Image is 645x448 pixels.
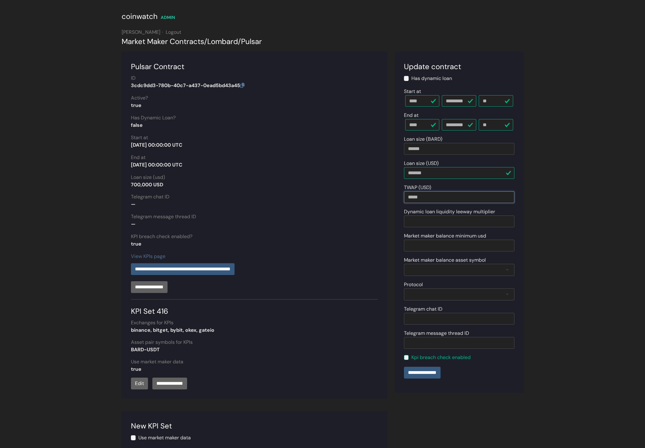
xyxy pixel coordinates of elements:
label: Start at [131,134,148,141]
strong: binance, bitget, bybit, okex, gateio [131,327,214,333]
a: Logout [166,29,181,35]
label: Start at [404,88,421,95]
label: Loan size (USD) [404,160,439,167]
label: Market maker balance asset symbol [404,256,486,264]
label: Telegram chat ID [404,305,442,313]
label: Protocol [404,281,423,288]
label: ID [131,74,136,82]
strong: [DATE] 00:00:00 UTC [131,162,182,168]
div: Update contract [404,61,514,72]
strong: false [131,122,143,128]
span: / [238,37,241,46]
label: End at [131,154,146,161]
label: Loan size (BARD) [404,135,442,143]
div: coinwatch [122,11,158,22]
a: View KPIs page [131,253,165,259]
div: KPI Set 416 [131,299,378,317]
label: Kpi breach check enabled [411,354,471,361]
label: Has dynamic loan [411,75,452,82]
a: Edit [131,378,148,389]
label: Exchanges for KPIs [131,319,173,326]
span: / [204,37,207,46]
div: ADMIN [161,14,175,21]
strong: [DATE] 00:00:00 UTC [131,142,182,148]
strong: — [131,221,136,227]
label: Use market maker data [138,434,191,441]
label: KPI breach check enabled? [131,233,192,240]
div: Market Maker Contracts Lombard Pulsar [122,36,524,47]
div: Pulsar Contract [131,61,378,72]
label: TWAP (USD) [404,184,431,191]
label: Loan size (usd) [131,174,165,181]
label: Telegram message thread ID [404,330,469,337]
label: Telegram message thread ID [131,213,196,220]
strong: BARD-USDT [131,346,160,353]
strong: — [131,201,136,207]
strong: 3cdc9dd3-780b-40c7-a437-0ead5bd43a45 [131,82,244,89]
a: coinwatch ADMIN [122,14,175,20]
div: New KPI Set [131,420,378,432]
strong: true [131,241,141,247]
label: Asset pair symbols for KPIs [131,339,193,346]
label: Has Dynamic Loan? [131,114,176,122]
div: [PERSON_NAME] [122,29,524,36]
label: Use market maker data [131,358,183,366]
label: End at [404,112,419,119]
label: Market maker balance minimum usd [404,232,486,240]
label: Active? [131,94,148,102]
strong: 700,000 USD [131,181,163,188]
label: Dynamic loan liquidity leeway multiplier [404,208,495,215]
strong: true [131,366,141,372]
strong: true [131,102,141,109]
span: · [162,29,163,35]
label: Telegram chat ID [131,193,169,201]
